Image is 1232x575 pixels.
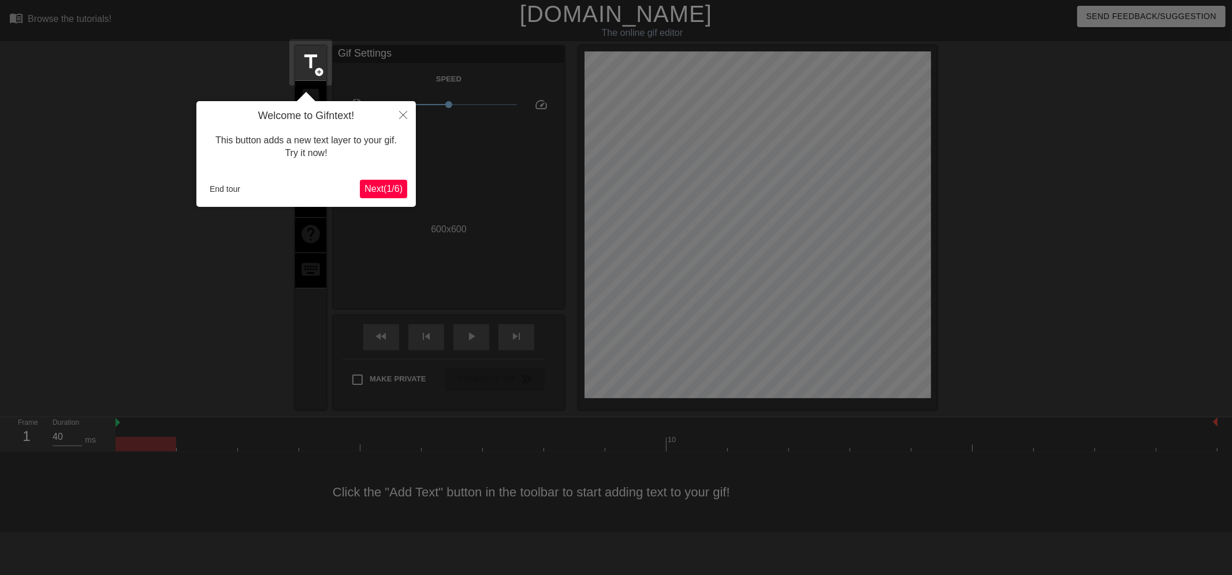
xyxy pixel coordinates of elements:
[205,123,407,172] div: This button adds a new text layer to your gif. Try it now!
[205,110,407,123] h4: Welcome to Gifntext!
[360,180,407,198] button: Next
[205,180,245,198] button: End tour
[390,101,416,128] button: Close
[364,184,403,194] span: Next ( 1 / 6 )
